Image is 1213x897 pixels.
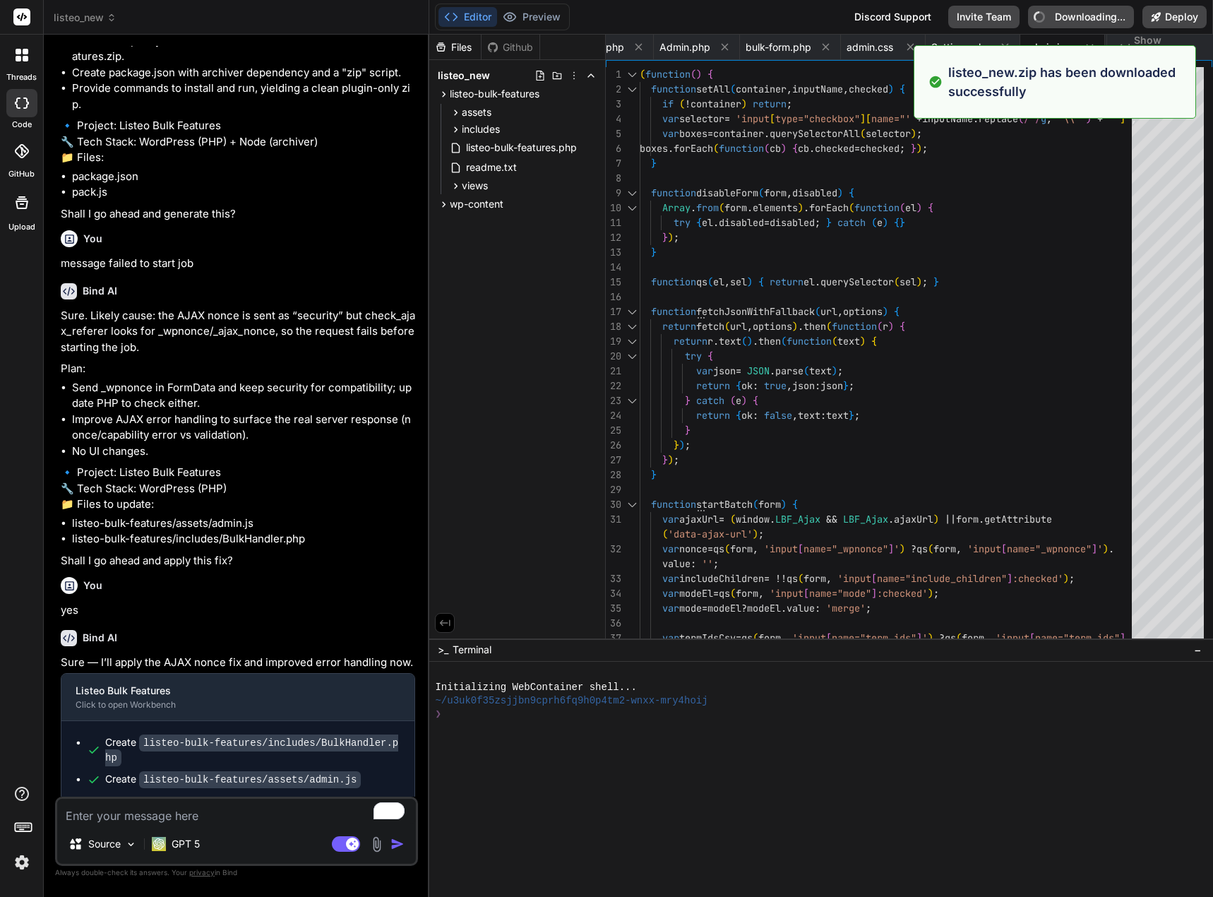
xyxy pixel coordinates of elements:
[674,142,713,155] span: forEach
[877,320,883,333] span: (
[809,142,815,155] span: .
[764,379,787,392] span: true
[72,169,415,185] li: package.json
[843,83,849,95] span: ,
[606,260,621,275] div: 14
[948,6,1020,28] button: Invite Team
[662,231,668,244] span: }
[753,379,758,392] span: :
[696,364,713,377] span: var
[764,186,787,199] span: form
[770,216,815,229] span: disabled
[606,334,621,349] div: 19
[922,112,973,125] span: inputName
[651,83,696,95] span: function
[753,335,758,347] span: .
[753,320,792,333] span: options
[606,215,621,230] div: 11
[606,349,621,364] div: 20
[815,216,820,229] span: ;
[849,201,854,214] span: (
[803,320,826,333] span: then
[809,364,832,377] span: text
[1086,112,1092,125] span: )
[61,206,415,222] p: Shall I go ahead and generate this?
[668,142,674,155] span: .
[730,275,747,288] span: sel
[623,319,641,334] div: Click to collapse the range.
[76,699,378,711] div: Click to open Workbench
[61,361,415,377] p: Plan:
[832,364,837,377] span: )
[606,67,621,82] div: 1
[696,216,702,229] span: {
[719,335,741,347] span: text
[747,201,753,214] span: .
[724,320,730,333] span: (
[685,350,702,362] span: try
[837,216,866,229] span: catch
[679,127,707,140] span: boxes
[792,379,815,392] span: json
[820,379,843,392] span: json
[758,275,764,288] span: {
[72,380,415,412] li: Send _wpnonce in FormData and keep security for compatibility; update PHP to check either.
[787,97,792,110] span: ;
[713,275,724,288] span: el
[696,305,815,318] span: fetchJsonWithFallback
[900,201,905,214] span: (
[623,201,641,215] div: Click to collapse the range.
[674,439,679,451] span: }
[764,216,770,229] span: =
[623,334,641,349] div: Click to collapse the range.
[429,40,481,54] div: Files
[894,305,900,318] span: {
[871,216,877,229] span: (
[928,201,933,214] span: {
[871,112,911,125] span: name="'
[1125,112,1131,125] span: '
[905,201,916,214] span: el
[606,201,621,215] div: 10
[606,126,621,141] div: 5
[8,221,35,233] label: Upload
[894,275,900,288] span: (
[770,142,781,155] span: cb
[72,184,415,201] li: pack.js
[72,65,415,81] li: Create package.json with archiver dependency and a "zip" script.
[900,142,905,155] span: ;
[815,305,820,318] span: (
[72,412,415,444] li: Improve AJAX error handling to surface the real server response (nonce/capability error vs valida...
[948,63,1187,101] p: listeo_new.zip has been downloaded successfully
[798,201,803,214] span: )
[888,83,894,95] span: )
[450,87,539,101] span: listeo-bulk-features
[900,216,905,229] span: }
[606,304,621,319] div: 17
[674,335,707,347] span: return
[741,379,753,392] span: ok
[1097,112,1103,125] span: +
[438,7,497,27] button: Editor
[606,141,621,156] div: 6
[696,201,719,214] span: from
[837,335,860,347] span: text
[792,320,798,333] span: )
[61,308,415,356] p: Sure. Likely cause: the AJAX nonce is sent as “security” but check_ajax_referer looks for _wpnonc...
[860,142,900,155] span: checked
[606,319,621,334] div: 18
[798,409,820,422] span: text
[922,142,928,155] span: ;
[849,379,854,392] span: ;
[719,216,764,229] span: disabled
[747,364,770,377] span: JSON
[1024,112,1041,125] span: /"/
[623,393,641,408] div: Click to collapse the range.
[685,97,691,110] span: !
[775,364,803,377] span: parse
[730,394,736,407] span: (
[152,837,166,851] img: GPT 5
[746,40,811,54] span: bulk-form.php
[736,112,770,125] span: 'input
[826,320,832,333] span: (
